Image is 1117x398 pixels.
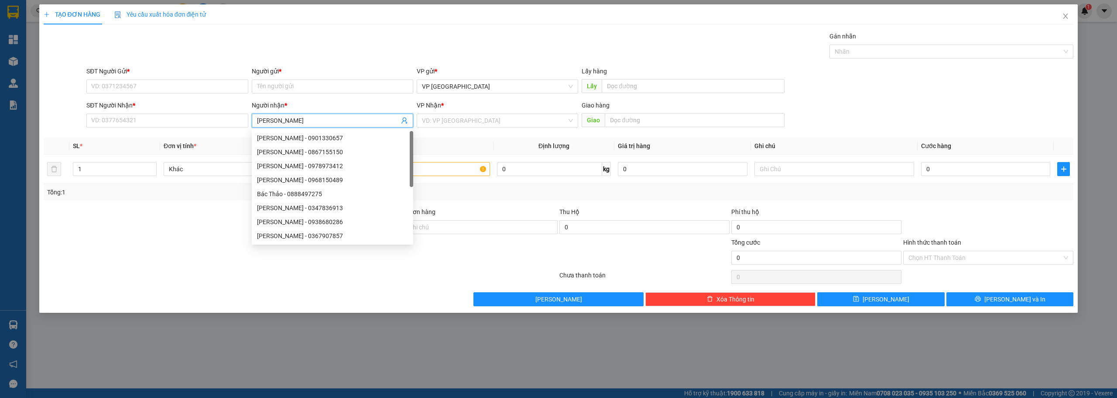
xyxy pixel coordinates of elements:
[602,162,611,176] span: kg
[4,4,127,21] li: [PERSON_NAME]
[257,147,408,157] div: [PERSON_NAME] - 0867155150
[257,161,408,171] div: [PERSON_NAME] - 0978973412
[60,48,66,55] span: environment
[44,11,100,18] span: TẠO ĐƠN HÀNG
[257,189,408,199] div: Bác Thảo - 0888497275
[535,294,582,304] span: [PERSON_NAME]
[252,215,413,229] div: Thảo - 0938680286
[417,66,578,76] div: VP gửi
[387,208,435,215] label: Ghi chú đơn hàng
[817,292,945,306] button: save[PERSON_NAME]
[582,79,602,93] span: Lấy
[582,102,610,109] span: Giao hàng
[164,142,196,149] span: Đơn vị tính
[853,296,859,303] span: save
[257,133,408,143] div: [PERSON_NAME] - 0901330657
[863,294,909,304] span: [PERSON_NAME]
[1057,162,1070,176] button: plus
[257,217,408,227] div: [PERSON_NAME] - 0938680286
[558,270,730,286] div: Chưa thanh toán
[754,162,914,176] input: Ghi Chú
[921,142,951,149] span: Cước hàng
[257,231,408,241] div: [PERSON_NAME] - 0367907857
[401,117,408,124] span: user-add
[903,239,961,246] label: Hình thức thanh toán
[47,187,431,197] div: Tổng: 1
[538,142,569,149] span: Định lượng
[60,37,116,47] li: VP VP Cư Jút
[252,131,413,145] div: THẢO - 0901330657
[984,294,1045,304] span: [PERSON_NAME] và In
[60,48,107,74] b: 211 [PERSON_NAME] [PERSON_NAME]
[1053,4,1078,29] button: Close
[114,11,121,18] img: icon
[605,113,785,127] input: Dọc đường
[86,66,248,76] div: SĐT Người Gửi
[1058,166,1069,173] span: plus
[252,159,413,173] div: chị thảo - 0978973412
[618,162,747,176] input: 0
[422,80,573,93] span: VP Sài Gòn
[47,162,61,176] button: delete
[44,11,50,17] span: plus
[417,102,441,109] span: VP Nhận
[86,100,248,110] div: SĐT Người Nhận
[252,66,413,76] div: Người gửi
[257,203,408,213] div: [PERSON_NAME] - 0347836913
[716,294,754,304] span: Xóa Thông tin
[387,220,558,234] input: Ghi chú đơn hàng
[4,4,35,35] img: logo.jpg
[252,187,413,201] div: Bác Thảo - 0888497275
[707,296,713,303] span: delete
[751,138,918,155] th: Ghi chú
[473,292,644,306] button: [PERSON_NAME]
[252,100,413,110] div: Người nhận
[114,11,206,18] span: Yêu cầu xuất hóa đơn điện tử
[946,292,1074,306] button: printer[PERSON_NAME] và In
[731,207,901,220] div: Phí thu hộ
[169,163,318,176] span: Khác
[4,37,60,66] li: VP VP [GEOGRAPHIC_DATA]
[252,145,413,159] div: thảo - 0867155150
[645,292,815,306] button: deleteXóa Thông tin
[602,79,785,93] input: Dọc đường
[559,208,579,215] span: Thu Hộ
[582,113,605,127] span: Giao
[252,173,413,187] div: HOÀNG THẢO - 0968150489
[257,175,408,185] div: [PERSON_NAME] - 0968150489
[582,68,607,75] span: Lấy hàng
[252,201,413,215] div: thảo - 0347836913
[731,239,760,246] span: Tổng cước
[1062,13,1069,20] span: close
[829,33,856,40] label: Gán nhãn
[73,142,80,149] span: SL
[618,142,650,149] span: Giá trị hàng
[252,229,413,243] div: Thảo - 0367907857
[975,296,981,303] span: printer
